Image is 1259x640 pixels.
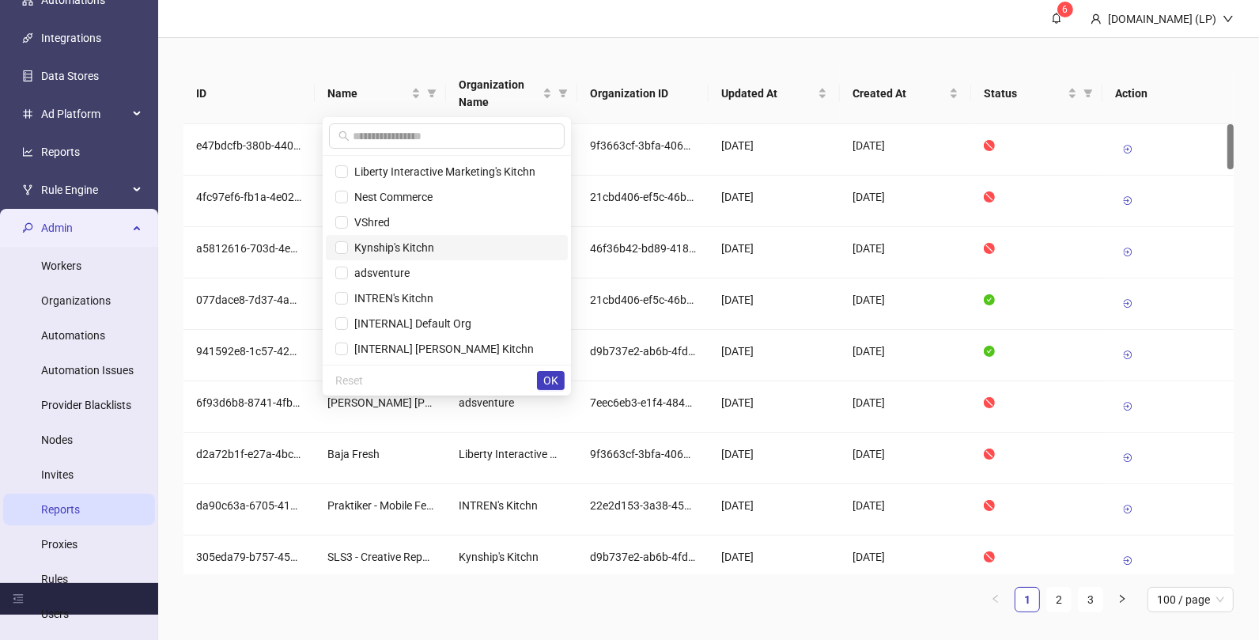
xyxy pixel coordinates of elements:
span: Status [984,85,1064,102]
div: [DATE] [853,240,958,257]
a: Proxies [41,538,78,551]
span: stop [984,500,995,511]
a: Integrations [41,32,101,44]
div: da90c63a-6705-416e-bcff-13973978688f [196,497,302,514]
span: VShred [348,216,390,229]
div: [DATE] [721,445,827,463]
a: Invites [41,468,74,481]
span: check-circle [984,294,995,305]
span: number [22,108,33,119]
a: Data Stores [41,70,99,82]
a: Nodes [41,434,73,446]
button: right [1110,587,1135,612]
th: Status [971,63,1102,124]
span: filter [1083,89,1093,98]
span: user [1091,13,1102,25]
div: [DOMAIN_NAME] (LP) [1102,10,1223,28]
a: 1 [1015,588,1039,612]
div: [DATE] [853,291,958,309]
div: 305eda79-b757-45cc-9eee-5ccf273cf580 [196,548,302,566]
span: Name [327,85,408,102]
span: left [991,594,1000,604]
th: Created At [840,63,971,124]
span: filter [427,89,437,98]
div: [DATE] [853,445,958,463]
span: bell [1051,13,1062,24]
th: Name [315,63,446,124]
div: [DATE] [721,291,827,309]
a: 3 [1079,588,1102,612]
span: filter [424,81,440,105]
a: 2 [1047,588,1071,612]
span: [INTERNAL] Default Org [348,317,471,330]
span: stop [984,140,995,151]
span: [INTERNAL] [PERSON_NAME] Kitchn [348,343,534,355]
span: stop [984,551,995,562]
span: stop [984,397,995,408]
a: Reports [41,146,80,158]
a: Automations [41,329,105,342]
a: Automation Issues [41,364,134,377]
span: right [1117,594,1127,604]
span: stop [984,449,995,460]
span: stop [984,191,995,203]
li: Next Page [1110,587,1135,612]
div: adsventure [459,394,565,411]
sup: 6 [1057,2,1073,17]
button: left [983,587,1008,612]
a: Organizations [41,294,111,307]
li: 2 [1046,587,1072,612]
div: [DATE] [721,343,827,360]
div: d2a72b1f-e27a-4bc5-a4e2-3be5a9674360 [196,445,302,463]
div: 9f3663cf-3bfa-4064-8f00-3bca52a577c6 [590,137,696,154]
div: 6f93d6b8-8741-4fbc-8581-1861c3bc9a8c [196,394,302,411]
div: [DATE] [721,188,827,206]
div: [DATE] [853,343,958,360]
div: INTREN's Kitchn [459,497,565,514]
div: 4fc97ef6-fb1a-4e02-814e-d279e98a9d20 [196,188,302,206]
div: [DATE] [721,497,827,514]
div: d9b737e2-ab6b-4fd7-87f8-200fd7f563d9 [590,548,696,566]
div: 21cbd406-ef5c-46b0-9278-b11a051a8051 [590,291,696,309]
div: Kynship's Kitchn [459,548,565,566]
span: Ad Platform [41,98,128,130]
div: Baja Fresh [327,445,433,463]
li: 3 [1078,587,1103,612]
li: 1 [1015,587,1040,612]
span: Liberty Interactive Marketing's Kitchn [348,165,535,178]
div: [DATE] [721,137,827,154]
div: SLS3 - Creative Report copy [327,548,433,566]
div: [DATE] [853,188,958,206]
a: Users [41,608,69,620]
div: Praktiker - Mobile Feed Report [327,497,433,514]
a: Provider Blacklists [41,399,131,411]
span: Admin [41,212,128,244]
span: Nest Commerce [348,191,433,203]
div: d9b737e2-ab6b-4fd7-87f8-200fd7f563d9 [590,343,696,360]
div: [DATE] [721,240,827,257]
span: key [22,222,33,233]
span: filter [1080,81,1096,105]
a: Workers [41,259,81,272]
button: OK [537,371,565,390]
span: down [1223,13,1234,25]
a: Rules [41,573,68,585]
div: [DATE] [721,394,827,411]
span: Updated At [721,85,815,102]
div: 22e2d153-3a38-4554-a59f-3b7e92fa4679 [590,497,696,514]
th: Organization Name [446,63,577,124]
div: 46f36b42-bd89-4189-ad27-53c6c848809f [590,240,696,257]
th: Action [1102,63,1234,124]
a: Reports [41,503,80,516]
span: Organization Name [459,76,539,111]
div: Page Size [1147,587,1234,612]
div: 7eec6eb3-e1f4-484b-84a2-40cdec2b46de [590,394,696,411]
span: fork [22,184,33,195]
span: OK [543,374,558,387]
span: stop [984,243,995,254]
button: Reset [329,371,369,390]
span: Created At [853,85,946,102]
div: 941592e8-1c57-4270-8acd-7a7d59c7c566 [196,343,302,360]
span: filter [555,73,571,114]
th: Organization ID [577,63,709,124]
